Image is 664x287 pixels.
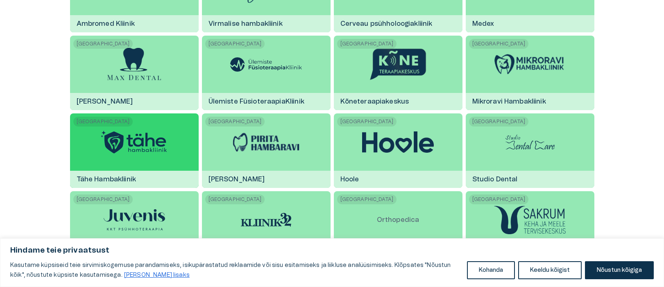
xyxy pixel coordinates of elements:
[494,53,566,76] img: Mikroravi Hambakliinik logo
[469,194,529,204] span: [GEOGRAPHIC_DATA]
[230,131,302,154] img: Pirita Hambaravi logo
[205,117,265,127] span: [GEOGRAPHIC_DATA]
[202,13,289,35] h6: Virmalise hambakliinik
[70,191,199,266] a: [GEOGRAPHIC_DATA]Juvenis psühhoteraapiakeskus logoJuvenis psühhoteraapiakeskus
[369,48,426,81] img: Kõneteraapiakeskus logo
[230,57,302,72] img: Ülemiste FüsioteraapiaKliinik logo
[98,129,170,156] img: Tähe Hambakliinik logo
[466,13,501,35] h6: Medex
[73,39,133,49] span: [GEOGRAPHIC_DATA]
[469,117,529,127] span: [GEOGRAPHIC_DATA]
[70,36,199,110] a: [GEOGRAPHIC_DATA]Max Dental logo[PERSON_NAME]
[466,113,594,188] a: [GEOGRAPHIC_DATA]Studio Dental logoStudio Dental
[73,117,133,127] span: [GEOGRAPHIC_DATA]
[10,260,461,280] p: Kasutame küpsiseid teie sirvimiskogemuse parandamiseks, isikupärastatud reklaamide või sisu esita...
[337,194,397,204] span: [GEOGRAPHIC_DATA]
[70,90,140,113] h6: [PERSON_NAME]
[466,36,594,110] a: [GEOGRAPHIC_DATA]Mikroravi Hambakliinik logoMikroravi Hambakliinik
[466,168,524,190] h6: Studio Dental
[337,39,397,49] span: [GEOGRAPHIC_DATA]
[205,39,265,49] span: [GEOGRAPHIC_DATA]
[205,194,265,204] span: [GEOGRAPHIC_DATA]
[104,209,165,231] img: Juvenis psühhoteraapiakeskus logo
[469,39,529,49] span: [GEOGRAPHIC_DATA]
[202,168,272,190] h6: [PERSON_NAME]
[466,90,553,113] h6: Mikroravi Hambakliinik
[585,261,654,279] button: Nõustun kõigiga
[362,131,434,153] img: Hoole logo
[124,272,190,278] a: Loe lisaks
[370,208,426,231] p: Orthopedica
[334,191,462,266] a: [GEOGRAPHIC_DATA]OrthopedicaOrthopedica
[10,246,654,255] p: Hindame teie privaatsust
[107,48,161,81] img: Max Dental logo
[518,261,582,279] button: Keeldu kõigist
[73,194,133,204] span: [GEOGRAPHIC_DATA]
[42,7,54,13] span: Help
[499,130,561,154] img: Studio Dental logo
[334,90,416,113] h6: Kõneteraapiakeskus
[202,36,331,110] a: [GEOGRAPHIC_DATA]Ülemiste FüsioteraapiaKliinik logoÜlemiste FüsioteraapiaKliinik
[467,261,515,279] button: Kohanda
[466,191,594,266] a: [GEOGRAPHIC_DATA]Sakrum Keha ja Meele Tervisekeskus logoSakrum Keha [PERSON_NAME] Tervisekeskus
[494,206,566,234] img: Sakrum Keha ja Meele Tervisekeskus logo
[334,36,462,110] a: [GEOGRAPHIC_DATA]Kõneteraapiakeskus logoKõneteraapiakeskus
[202,90,311,113] h6: Ülemiste FüsioteraapiaKliinik
[70,113,199,188] a: [GEOGRAPHIC_DATA]Tähe Hambakliinik logoTähe Hambakliinik
[241,213,291,227] img: Kliinik 32 logo
[334,13,439,35] h6: Cerveau psühholoogiakliinik
[334,113,462,188] a: [GEOGRAPHIC_DATA]Hoole logoHoole
[70,13,141,35] h6: Ambromed Kliinik
[202,113,331,188] a: [GEOGRAPHIC_DATA]Pirita Hambaravi logo[PERSON_NAME]
[70,168,143,190] h6: Tähe Hambakliinik
[202,191,331,266] a: [GEOGRAPHIC_DATA]Kliinik 32 logoKliinik 32
[337,117,397,127] span: [GEOGRAPHIC_DATA]
[334,168,366,190] h6: Hoole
